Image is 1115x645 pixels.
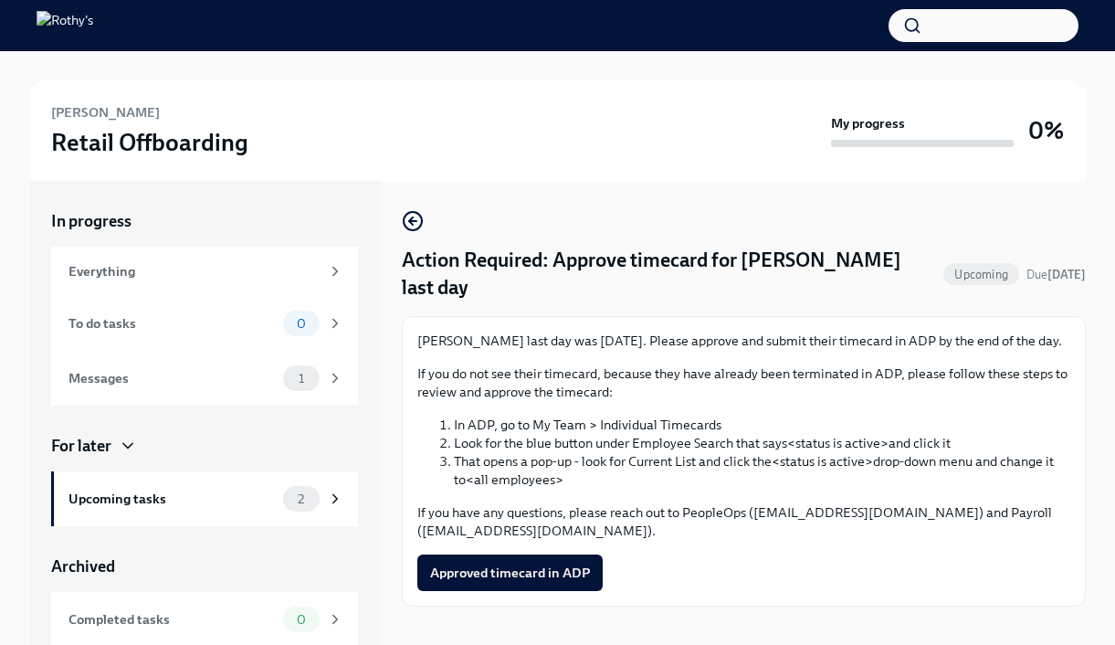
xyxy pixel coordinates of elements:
[51,471,358,526] a: Upcoming tasks2
[288,372,315,386] span: 1
[454,416,1070,434] li: In ADP, go to My Team > Individual Timecards
[68,261,320,281] div: Everything
[417,332,1070,350] p: [PERSON_NAME] last day was [DATE]. Please approve and submit their timecard in ADP by the end of ...
[68,313,276,333] div: To do tasks
[51,247,358,296] a: Everything
[51,435,111,457] div: For later
[1028,114,1064,147] h3: 0%
[943,268,1019,281] span: Upcoming
[287,492,315,506] span: 2
[51,210,358,232] a: In progress
[417,555,603,591] button: Approved timecard in ADP
[51,296,358,351] a: To do tasks0
[68,489,276,509] div: Upcoming tasks
[417,503,1070,540] p: If you have any questions, please reach out to PeopleOps ([EMAIL_ADDRESS][DOMAIN_NAME]) and Payro...
[51,351,358,406] a: Messages1
[402,247,936,301] h4: Action Required: Approve timecard for [PERSON_NAME] last day
[454,434,1070,452] li: Look for the blue button under Employee Search that says <status is active> and click it
[51,126,248,159] h3: Retail Offboarding
[454,452,1070,489] li: That opens a pop-up - look for Current List and click the <status is active> drop-down menu and c...
[286,613,317,627] span: 0
[831,114,905,132] strong: My progress
[430,564,590,582] span: Approved timecard in ADP
[1026,268,1086,281] span: Due
[1026,266,1086,283] span: October 21st, 2025 12:00
[51,435,358,457] a: For later
[417,365,1070,401] p: If you do not see their timecard, because they have already been terminated in ADP, please follow...
[68,368,276,388] div: Messages
[51,102,160,122] h6: [PERSON_NAME]
[1047,268,1086,281] strong: [DATE]
[68,609,276,629] div: Completed tasks
[286,317,317,331] span: 0
[51,555,358,577] a: Archived
[37,11,93,40] img: Rothy's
